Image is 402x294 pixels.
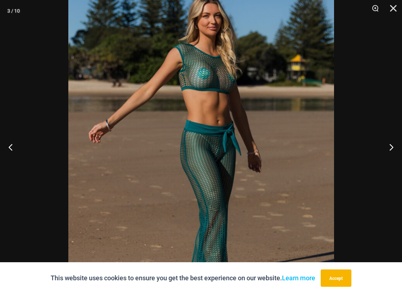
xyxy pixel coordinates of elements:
[282,274,315,282] a: Learn more
[375,129,402,165] button: Next
[51,273,315,284] p: This website uses cookies to ensure you get the best experience on our website.
[7,5,20,16] div: 3 / 10
[321,269,351,287] button: Accept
